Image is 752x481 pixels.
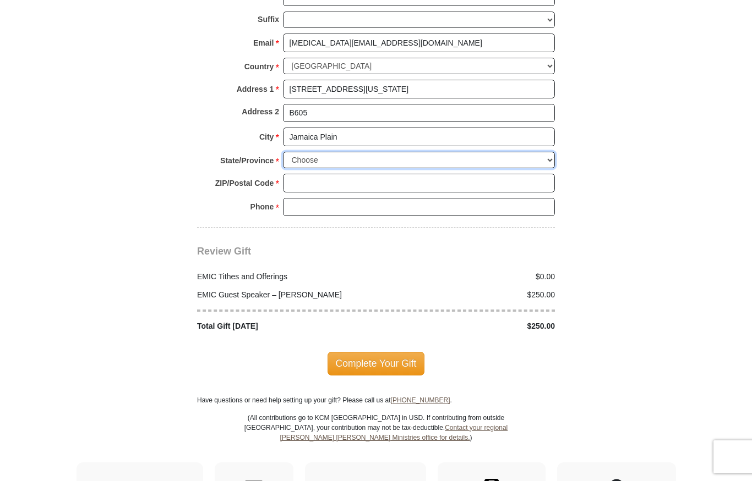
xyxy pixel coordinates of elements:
[192,289,377,301] div: EMIC Guest Speaker – [PERSON_NAME]
[197,246,251,257] span: Review Gift
[242,104,279,119] strong: Address 2
[244,59,274,74] strong: Country
[280,424,508,441] a: Contact your regional [PERSON_NAME] [PERSON_NAME] Ministries office for details.
[376,320,561,332] div: $250.00
[250,199,274,214] strong: Phone
[197,395,555,405] p: Have questions or need help setting up your gift? Please call us at .
[237,81,274,97] strong: Address 1
[192,271,377,283] div: EMIC Tithes and Offerings
[244,413,508,462] p: (All contributions go to KCM [GEOGRAPHIC_DATA] in USD. If contributing from outside [GEOGRAPHIC_D...
[192,320,377,332] div: Total Gift [DATE]
[259,129,274,145] strong: City
[376,271,561,283] div: $0.00
[220,153,274,168] strong: State/Province
[215,175,274,191] strong: ZIP/Postal Code
[328,352,425,375] span: Complete Your Gift
[253,35,274,51] strong: Email
[258,12,279,27] strong: Suffix
[391,396,450,404] a: [PHONE_NUMBER]
[376,289,561,301] div: $250.00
